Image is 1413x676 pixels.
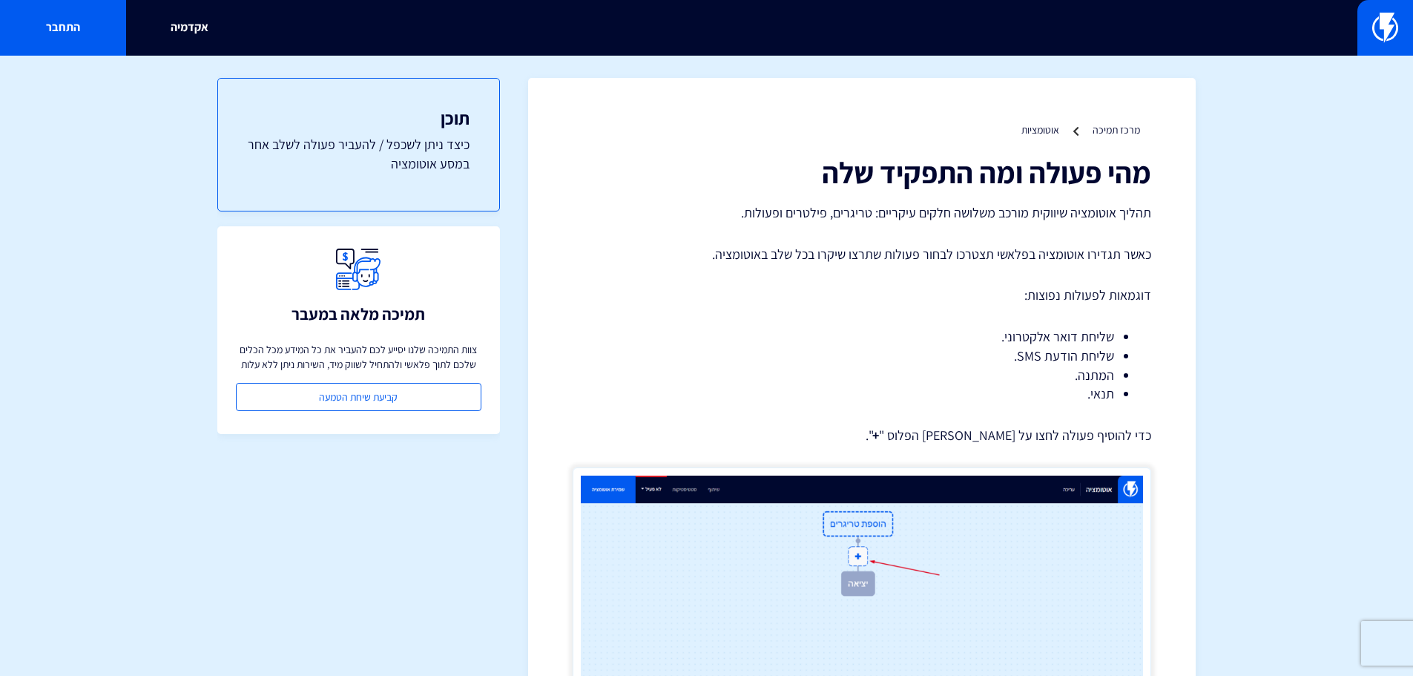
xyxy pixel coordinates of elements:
a: אוטומציות [1021,123,1059,137]
h3: תוכן [248,108,470,128]
p: צוות התמיכה שלנו יסייע לכם להעביר את כל המידע מכל הכלים שלכם לתוך פלאשי ולהתחיל לשווק מיד, השירות... [236,342,481,372]
li: שליחת דואר אלקטרוני. [610,327,1114,347]
li: המתנה. [610,366,1114,385]
a: מרכז תמיכה [1093,123,1140,137]
li: תנאי. [610,384,1114,404]
h1: מהי פעולה ומה התפקיד שלה [573,156,1151,188]
input: חיפוש מהיר... [373,11,1041,45]
p: דוגמאות לפעולות נפוצות: [573,286,1151,305]
p: כאשר תגדירו אוטומציה בפלאשי תצטרכו לבחור פעולות שתרצו שיקרו בכל שלב באוטומציה. [573,245,1151,264]
h3: תמיכה מלאה במעבר [292,305,425,323]
p: תהליך אוטומציה שיווקית מורכב משלושה חלקים עיקריים: טריגרים, פילטרים ופעולות. [573,203,1151,223]
li: שליחת הודעת SMS. [610,347,1114,366]
a: כיצד ניתן לשכפל / להעביר פעולה לשלב אחר במסע אוטומציה [248,135,470,173]
p: כדי להוסיף פעולה לחצו על [PERSON_NAME] הפלוס " ". [573,426,1151,445]
a: קביעת שיחת הטמעה [236,383,481,411]
strong: + [872,427,879,444]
